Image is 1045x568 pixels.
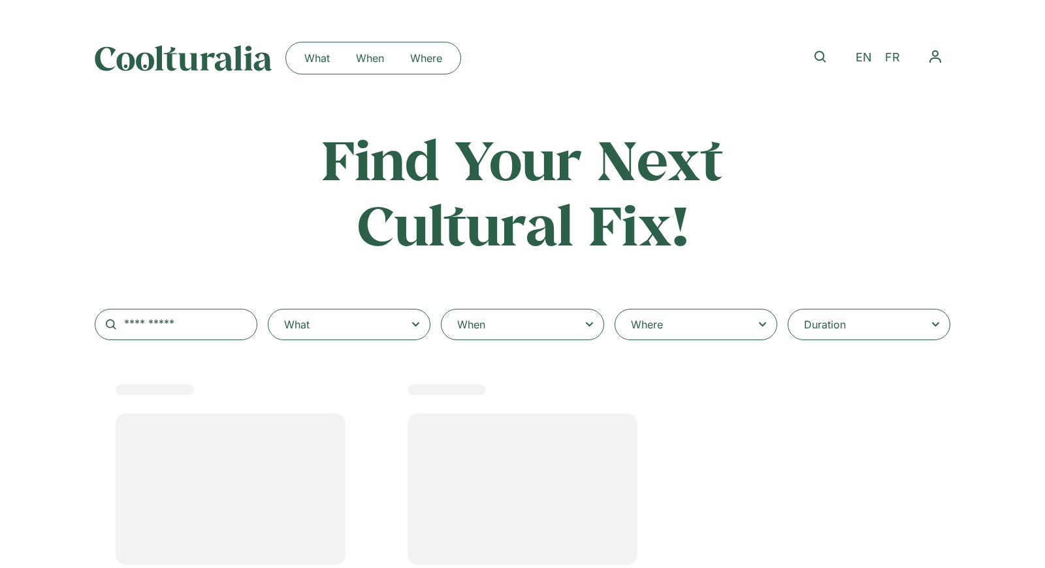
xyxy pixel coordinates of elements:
[457,317,485,332] div: When
[920,42,950,72] button: Menu Toggle
[397,48,455,69] a: Where
[631,317,663,332] div: Where
[291,48,343,69] a: What
[885,51,900,65] span: FR
[849,48,878,67] a: EN
[343,48,397,69] a: When
[920,42,950,72] nav: Menu
[291,48,455,69] nav: Menu
[804,317,846,332] div: Duration
[266,127,779,257] h2: Find Your Next Cultural Fix!
[878,48,907,67] a: FR
[856,51,872,65] span: EN
[284,317,310,332] div: What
